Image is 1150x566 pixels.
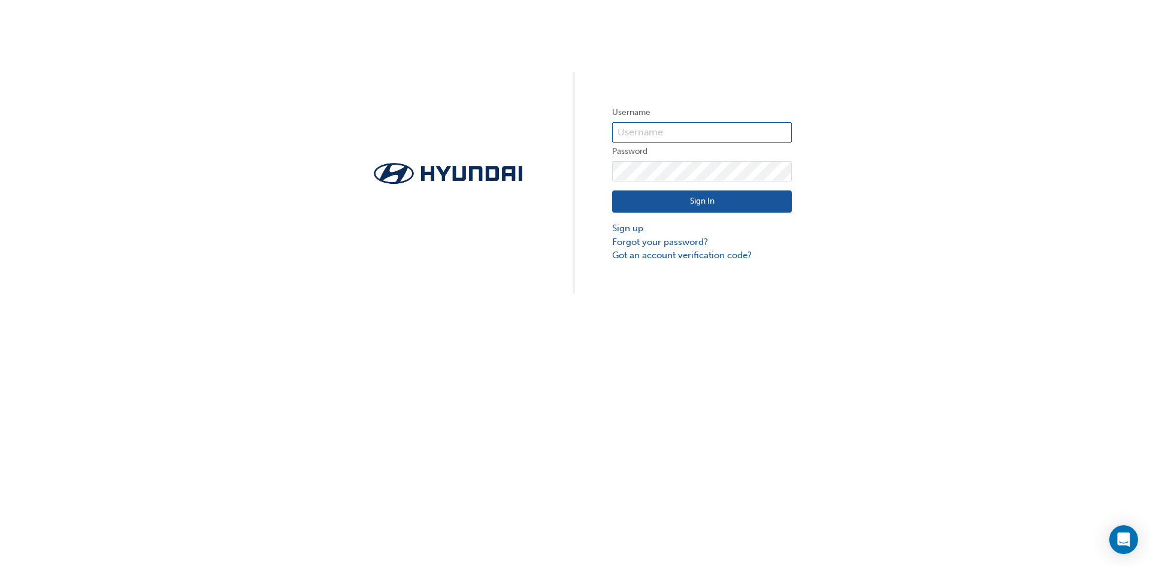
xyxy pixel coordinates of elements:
[612,249,792,262] a: Got an account verification code?
[1109,525,1138,554] div: Open Intercom Messenger
[612,122,792,143] input: Username
[612,105,792,120] label: Username
[612,235,792,249] a: Forgot your password?
[358,159,538,187] img: Trak
[612,222,792,235] a: Sign up
[612,190,792,213] button: Sign In
[612,144,792,159] label: Password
